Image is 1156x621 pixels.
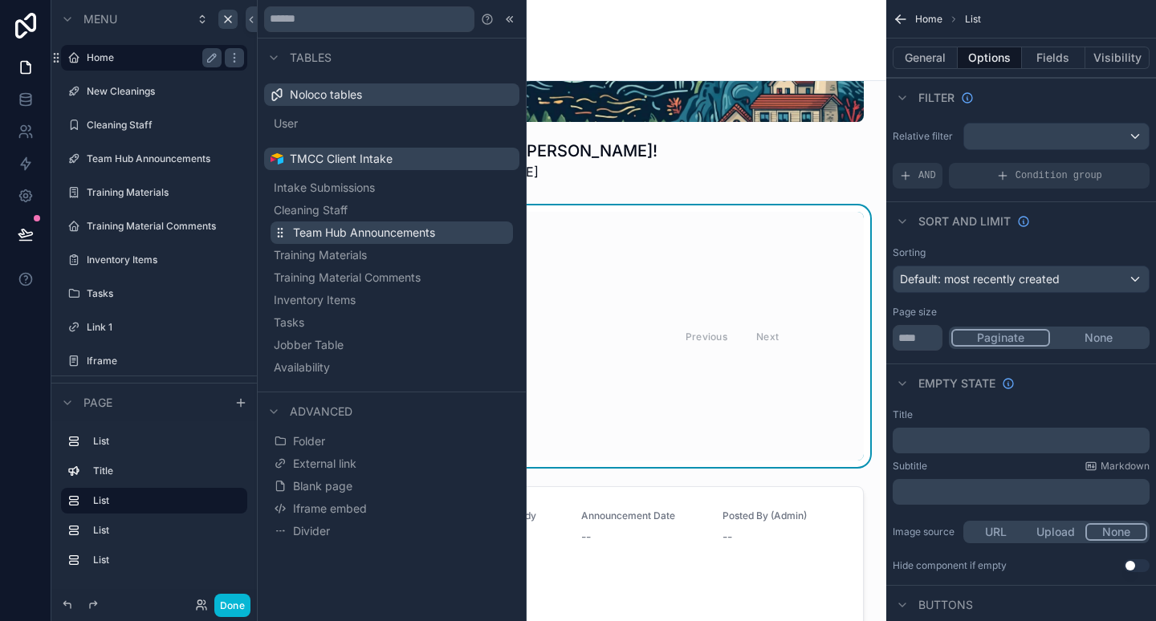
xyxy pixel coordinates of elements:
[274,247,367,263] span: Training Materials
[1085,523,1147,541] button: None
[290,151,393,167] span: TMCC Client Intake
[290,404,352,420] span: Advanced
[893,526,957,538] label: Image source
[274,180,375,196] span: Intake Submissions
[893,47,958,69] button: General
[274,202,348,218] span: Cleaning Staff
[271,152,283,165] img: Airtable Logo
[93,435,241,448] label: List
[271,497,513,520] button: Iframe embed
[271,289,513,311] button: Inventory Items
[93,524,241,537] label: List
[271,177,513,199] button: Intake Submissions
[1026,523,1086,541] button: Upload
[87,186,244,199] label: Training Materials
[290,87,362,103] span: Noloco tables
[271,266,513,289] button: Training Material Comments
[271,199,513,221] button: Cleaning Staff
[893,306,937,319] label: Page size
[274,292,356,308] span: Inventory Items
[274,315,304,331] span: Tasks
[293,225,435,241] span: Team Hub Announcements
[93,465,241,477] label: Title
[83,11,117,27] span: Menu
[293,523,330,539] span: Divider
[274,116,298,132] span: User
[87,321,244,334] label: Link 1
[966,523,1026,541] button: URL
[87,51,215,64] label: Home
[918,90,955,106] span: Filter
[893,266,1150,293] button: Default: most recently created
[293,501,367,517] span: Iframe embed
[83,395,112,411] span: Page
[893,479,1150,505] div: scrollable content
[271,244,513,266] button: Training Materials
[271,221,513,244] button: Team Hub Announcements
[87,287,244,300] label: Tasks
[274,359,330,375] span: Availability
[274,337,344,353] span: Jobber Table
[900,272,1060,286] span: Default: most recently created
[893,408,913,421] label: Title
[271,112,513,135] button: User
[1085,460,1150,473] a: Markdown
[1101,460,1150,473] span: Markdown
[965,13,981,26] span: List
[951,329,1050,347] button: Paginate
[293,433,325,449] span: Folder
[1016,169,1102,182] span: Condition group
[271,453,513,475] button: External link
[293,456,356,472] span: External link
[87,355,244,367] label: Iframe
[271,334,513,356] button: Jobber Table
[87,254,244,266] label: Inventory Items
[271,356,513,379] button: Availability
[1085,47,1150,69] button: Visibility
[87,220,244,233] label: Training Material Comments
[893,428,1150,453] div: scrollable content
[893,246,926,259] label: Sorting
[293,478,352,494] span: Blank page
[271,311,513,334] button: Tasks
[271,430,513,453] button: Folder
[918,213,1011,229] span: Sort And Limit
[915,13,942,26] span: Home
[893,130,957,143] label: Relative filter
[918,169,936,182] span: AND
[93,494,234,507] label: List
[274,270,421,286] span: Training Material Comments
[87,85,244,98] label: New Cleanings
[51,421,257,589] div: scrollable content
[1022,47,1086,69] button: Fields
[958,47,1022,69] button: Options
[290,50,332,66] span: Tables
[918,375,995,392] span: Empty state
[271,475,513,497] button: Blank page
[93,554,241,566] label: List
[271,520,513,542] button: Divider
[1050,329,1147,347] button: None
[87,119,244,132] label: Cleaning Staff
[214,594,250,617] button: Done
[87,152,244,165] label: Team Hub Announcements
[893,559,1007,572] div: Hide component if empty
[893,460,927,473] label: Subtitle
